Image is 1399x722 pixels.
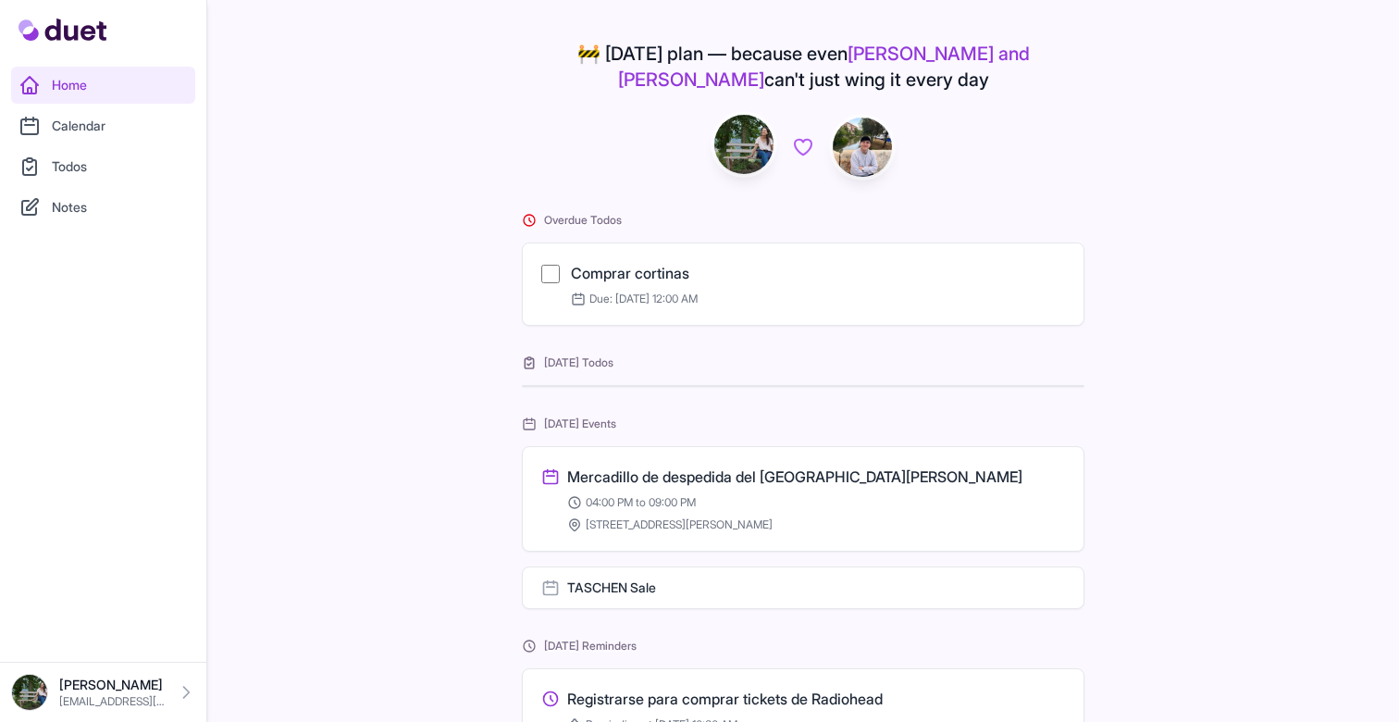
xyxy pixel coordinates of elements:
[11,674,195,711] a: [PERSON_NAME] [EMAIL_ADDRESS][DOMAIN_NAME]
[571,264,689,282] a: Comprar cortinas
[571,292,698,306] span: Due: [DATE] 12:00 AM
[541,466,1065,532] a: Mercadillo de despedida del [GEOGRAPHIC_DATA][PERSON_NAME] 04:00 PM to 09:00 PM [STREET_ADDRESS][...
[522,41,1084,93] h4: 🚧 [DATE] plan — because even can't just wing it every day
[59,676,166,694] p: [PERSON_NAME]
[586,495,696,510] span: 04:00 PM to 09:00 PM
[522,417,1084,431] h2: [DATE] Events
[11,67,195,104] a: Home
[586,517,773,532] span: [STREET_ADDRESS][PERSON_NAME]
[522,639,1084,654] h2: [DATE] Reminders
[567,688,883,710] h3: Registrarse para comprar tickets de Radiohead
[11,674,48,711] img: DSC08576_Original.jpeg
[833,118,892,177] img: IMG_0278.jpeg
[714,115,774,174] img: DSC08576_Original.jpeg
[59,694,166,709] p: [EMAIL_ADDRESS][DOMAIN_NAME]
[11,189,195,226] a: Notes
[11,148,195,185] a: Todos
[567,579,656,597] h3: TASCHEN Sale
[522,355,1084,370] h2: [DATE] Todos
[522,566,1084,609] a: TASCHEN Sale
[522,213,1084,228] h2: Overdue Todos
[11,107,195,144] a: Calendar
[567,466,1022,488] h3: Mercadillo de despedida del [GEOGRAPHIC_DATA][PERSON_NAME]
